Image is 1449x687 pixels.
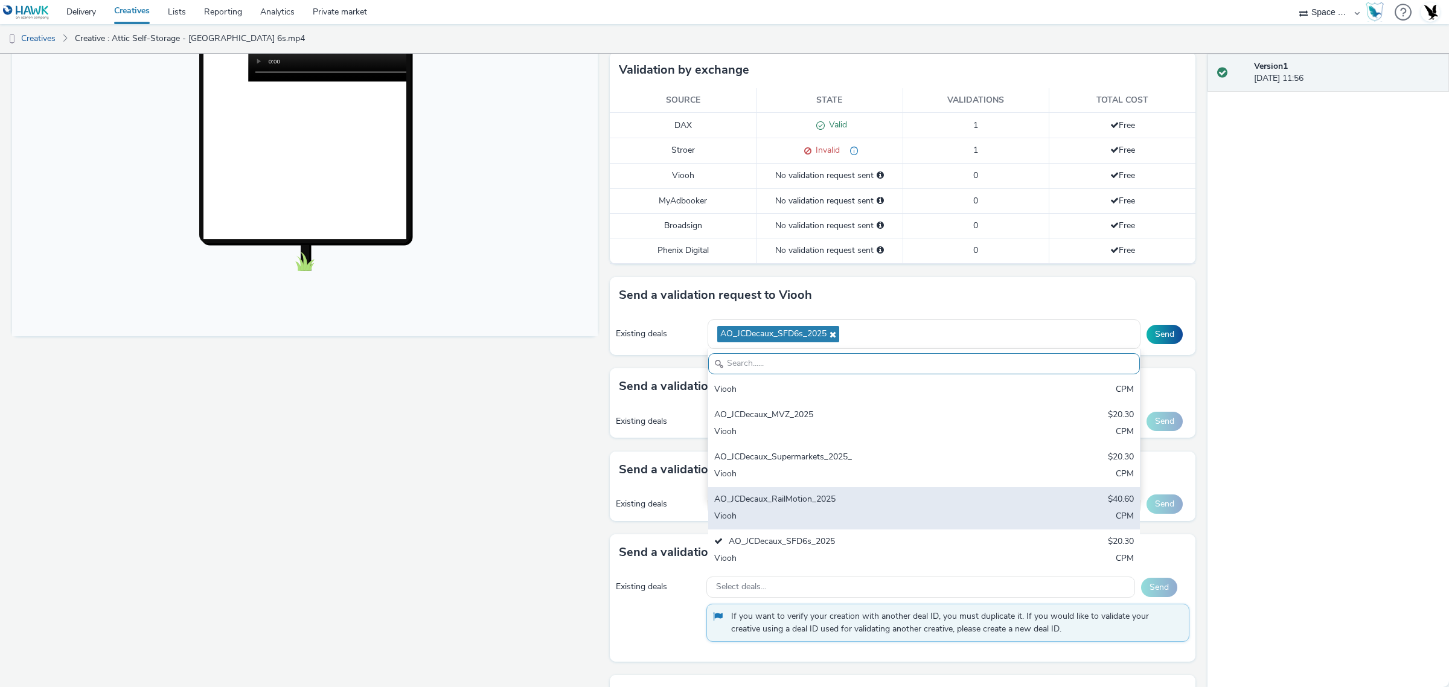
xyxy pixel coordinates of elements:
span: 0 [973,170,978,181]
div: Viooh [714,552,992,566]
th: Total cost [1049,88,1196,113]
span: 1 [973,120,978,131]
span: 1 [973,144,978,156]
div: Viooh [714,468,992,482]
span: Free [1110,244,1135,256]
h3: Send a validation request to Phenix Digital [619,543,857,561]
div: Viooh [714,510,992,524]
div: No validation request sent [763,220,897,232]
div: AO_JCDecaux_MVZ_2025 [714,409,992,423]
th: Source [610,88,756,113]
h3: Validation by exchange [619,61,749,79]
div: Please select a deal below and click on Send to send a validation request to Viooh. [877,170,884,182]
td: Stroer [610,138,756,164]
div: CPM [1116,468,1134,482]
img: undefined Logo [3,5,50,20]
div: Please select a deal below and click on Send to send a validation request to Broadsign. [877,220,884,232]
span: 0 [973,220,978,231]
button: Send [1147,412,1183,431]
td: Viooh [610,164,756,188]
div: Existing deals [616,415,702,427]
strong: Version 1 [1254,60,1288,72]
img: dooh [6,33,18,45]
span: Free [1110,144,1135,156]
div: Please select a deal below and click on Send to send a validation request to Phenix Digital. [877,244,884,257]
span: If you want to verify your creation with another deal ID, you must duplicate it. If you would lik... [731,610,1177,635]
div: AO_JCDecaux_RailMotion_2025 [714,493,992,507]
td: MyAdbooker [610,188,756,213]
span: 0 [973,244,978,256]
div: Existing deals [616,581,700,593]
div: No validation request sent [763,244,897,257]
span: Free [1110,195,1135,206]
div: $40.60 [1108,493,1134,507]
input: Search...... [708,353,1140,374]
th: State [756,88,903,113]
span: Invalid [811,144,840,156]
span: Free [1110,170,1135,181]
a: Creative : Attic Self-Storage - [GEOGRAPHIC_DATA] 6s.mp4 [69,24,311,53]
div: CPM [1116,383,1134,397]
div: No validation request sent [763,170,897,182]
button: Send [1147,494,1183,514]
button: Send [1147,325,1183,344]
span: AO_JCDecaux_SFD6s_2025 [720,329,827,339]
div: No validation request sent [763,195,897,207]
h3: Send a validation request to Broadsign [619,377,837,395]
div: CPM [1116,552,1134,566]
div: Existing deals [616,498,702,510]
img: Hawk Academy [1366,2,1384,22]
span: Free [1110,120,1135,131]
div: Viooh [714,426,992,439]
img: Account UK [1421,3,1439,21]
td: Broadsign [610,213,756,238]
div: Please select a deal below and click on Send to send a validation request to MyAdbooker. [877,195,884,207]
div: CPM [1116,426,1134,439]
div: Existing deals [616,328,702,340]
div: Viooh [714,383,992,397]
div: Not found on SSP side [840,144,859,157]
div: CPM [1116,510,1134,524]
h3: Send a validation request to Viooh [619,286,812,304]
div: $20.30 [1108,409,1134,423]
span: 0 [973,195,978,206]
button: Send [1141,578,1177,597]
a: Hawk Academy [1366,2,1389,22]
div: AO_JCDecaux_SFD6s_2025 [714,535,992,549]
div: $20.30 [1108,451,1134,465]
div: AO_JCDecaux_Supermarkets_2025_ [714,451,992,465]
span: Free [1110,220,1135,231]
th: Validations [903,88,1049,113]
div: [DATE] 11:56 [1254,60,1439,85]
div: $20.30 [1108,535,1134,549]
td: DAX [610,113,756,138]
span: Valid [825,119,847,130]
h3: Send a validation request to MyAdbooker [619,461,852,479]
td: Phenix Digital [610,238,756,263]
span: Select deals... [716,582,766,592]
